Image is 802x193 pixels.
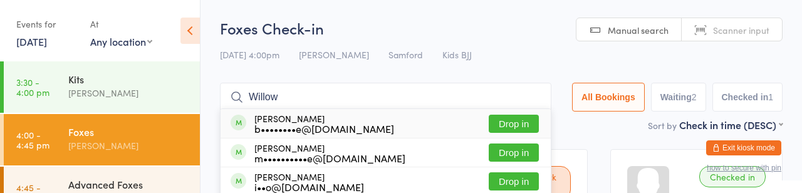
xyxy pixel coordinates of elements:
[254,143,405,163] div: [PERSON_NAME]
[706,140,781,155] button: Exit kiosk mode
[707,164,781,172] button: how to secure with pin
[768,92,773,102] div: 1
[220,48,279,61] span: [DATE] 4:00pm
[68,125,189,138] div: Foxes
[692,92,697,102] div: 2
[713,24,769,36] span: Scanner input
[388,48,423,61] span: Samford
[16,77,49,97] time: 3:30 - 4:00 pm
[651,83,706,112] button: Waiting2
[4,114,200,165] a: 4:00 -4:45 pmFoxes[PERSON_NAME]
[572,83,645,112] button: All Bookings
[220,83,551,112] input: Search
[442,48,472,61] span: Kids BJJ
[16,130,49,150] time: 4:00 - 4:45 pm
[90,34,152,48] div: Any location
[16,34,47,48] a: [DATE]
[254,182,364,192] div: i••o@[DOMAIN_NAME]
[68,138,189,153] div: [PERSON_NAME]
[90,14,152,34] div: At
[220,18,783,38] h2: Foxes Check-in
[608,24,669,36] span: Manual search
[4,61,200,113] a: 3:30 -4:00 pmKits[PERSON_NAME]
[254,172,364,192] div: [PERSON_NAME]
[712,83,783,112] button: Checked in1
[699,166,766,187] div: Checked in
[648,119,677,132] label: Sort by
[489,143,539,162] button: Drop in
[489,172,539,190] button: Drop in
[16,14,78,34] div: Events for
[299,48,369,61] span: [PERSON_NAME]
[68,177,189,191] div: Advanced Foxes
[68,86,189,100] div: [PERSON_NAME]
[254,153,405,163] div: m••••••••••e@[DOMAIN_NAME]
[68,72,189,86] div: Kits
[489,115,539,133] button: Drop in
[254,113,394,133] div: [PERSON_NAME]
[254,123,394,133] div: b••••••••e@[DOMAIN_NAME]
[679,118,783,132] div: Check in time (DESC)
